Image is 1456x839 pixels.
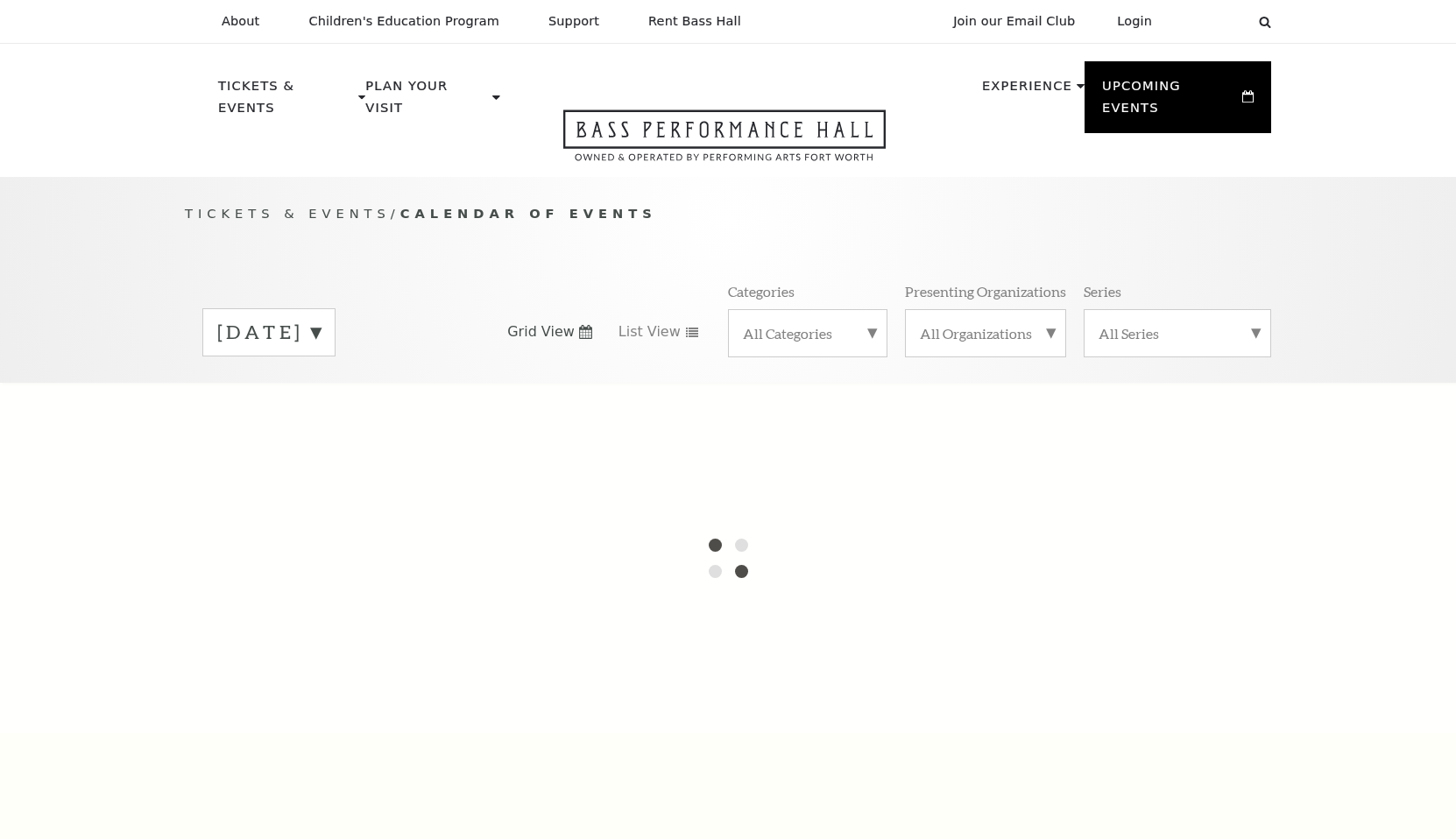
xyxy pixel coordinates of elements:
span: List View [618,322,681,342]
p: / [185,203,1271,225]
p: Presenting Organizations [905,282,1066,300]
label: [DATE] [217,319,321,346]
label: All Organizations [920,324,1051,342]
p: Plan Your Visit [365,75,488,129]
span: Tickets & Events [185,206,391,221]
span: Grid View [507,322,575,342]
p: Experience [982,75,1072,107]
select: Select: [1180,13,1242,30]
label: All Series [1099,324,1256,342]
p: Series [1084,282,1121,300]
p: Rent Bass Hall [648,14,741,29]
p: About [222,14,259,29]
p: Tickets & Events [218,75,354,129]
p: Children's Education Program [308,14,499,29]
p: Categories [728,282,795,300]
p: Support [548,14,599,29]
span: Calendar of Events [400,206,657,221]
p: Upcoming Events [1102,75,1238,129]
label: All Categories [743,324,873,342]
